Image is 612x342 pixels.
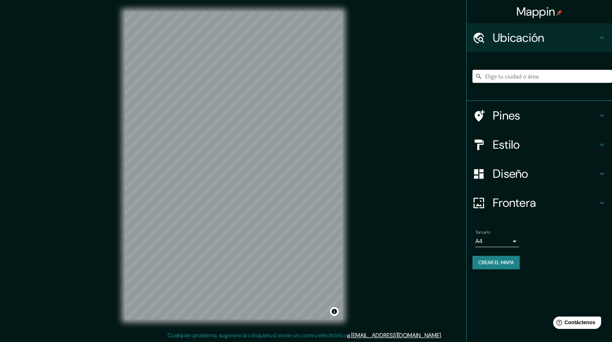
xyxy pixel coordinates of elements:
div: Frontera [467,188,612,217]
a: a [EMAIL_ADDRESS][DOMAIN_NAME] [347,331,441,339]
div: . [443,331,444,340]
h4: Pines [493,108,597,123]
label: Tamaño [475,229,490,236]
h4: Ubicación [493,31,597,45]
h4: Frontera [493,196,597,210]
canvas: Mapa [125,12,342,319]
div: A4 [475,236,519,247]
div: . [442,331,443,340]
font: Crear el mapa [478,258,514,267]
img: pin-icon.png [556,10,562,16]
div: Estilo [467,130,612,159]
div: Diseño [467,159,612,188]
button: Alternar atribución [330,307,339,316]
button: Crear el mapa [472,256,520,269]
iframe: Help widget launcher [547,314,604,334]
font: Mappin [516,4,555,19]
h4: Estilo [493,137,597,152]
div: Pines [467,101,612,130]
p: Cualquier problema, sugerencia o inquietud, envíe un correo electrónico . [168,331,442,340]
h4: Diseño [493,166,597,181]
div: Ubicación [467,23,612,52]
input: Elige tu ciudad o área [472,70,612,83]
